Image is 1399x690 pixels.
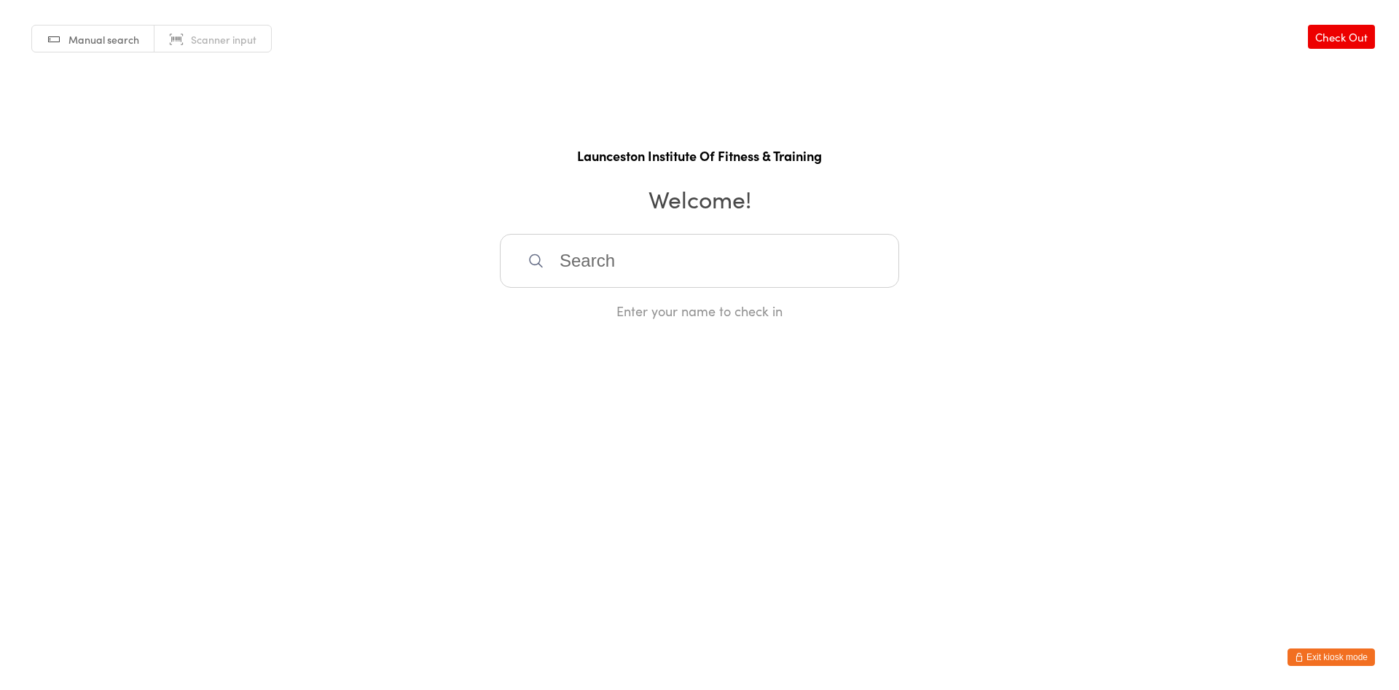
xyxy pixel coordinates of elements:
a: Check Out [1308,25,1375,49]
h1: Launceston Institute Of Fitness & Training [15,146,1384,165]
h2: Welcome! [15,182,1384,215]
button: Exit kiosk mode [1288,648,1375,666]
span: Manual search [68,32,139,47]
input: Search [500,234,899,288]
span: Scanner input [191,32,256,47]
div: Enter your name to check in [500,302,899,320]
